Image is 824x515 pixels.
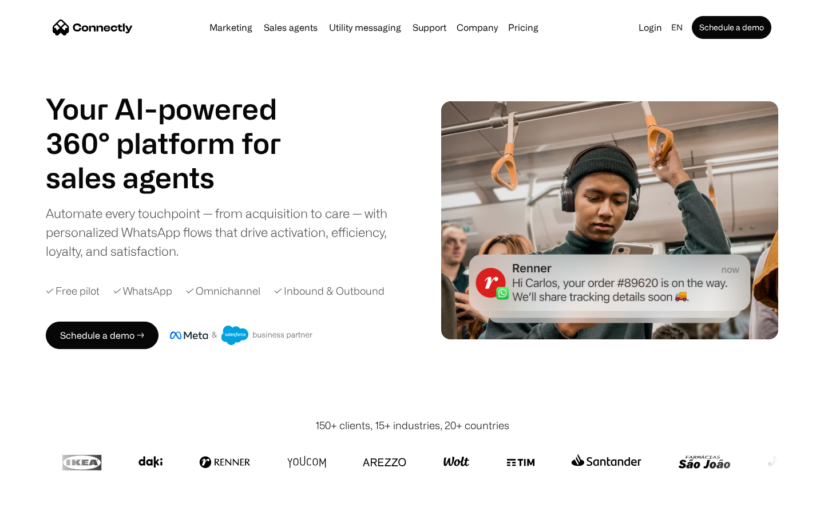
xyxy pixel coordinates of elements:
[186,283,260,299] div: ✓ Omnichannel
[205,23,257,32] a: Marketing
[170,326,313,345] img: Meta and Salesforce business partner badge.
[46,92,309,160] h1: Your AI-powered 360° platform for
[453,19,501,35] div: Company
[408,23,451,32] a: Support
[504,23,543,32] a: Pricing
[315,418,509,433] div: 150+ clients, 15+ industries, 20+ countries
[259,23,322,32] a: Sales agents
[671,19,683,35] div: en
[46,160,309,195] h1: sales agents
[23,495,69,511] ul: Language list
[634,19,667,35] a: Login
[46,283,100,299] div: ✓ Free pilot
[274,283,385,299] div: ✓ Inbound & Outbound
[113,283,172,299] div: ✓ WhatsApp
[11,494,69,511] aside: Language selected: English
[46,322,159,349] a: Schedule a demo →
[692,16,771,39] a: Schedule a demo
[46,160,309,195] div: carousel
[46,204,406,260] div: Automate every touchpoint — from acquisition to care — with personalized WhatsApp flows that driv...
[667,19,690,35] div: en
[46,160,309,195] div: 1 of 4
[324,23,406,32] a: Utility messaging
[457,19,498,35] div: Company
[53,19,133,36] a: home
